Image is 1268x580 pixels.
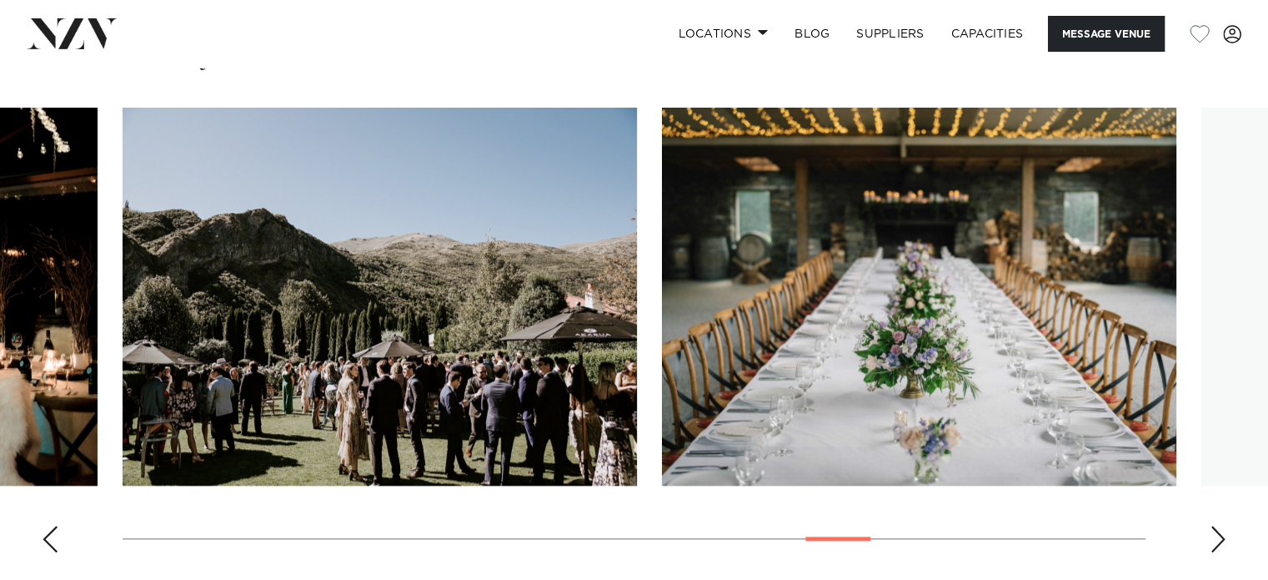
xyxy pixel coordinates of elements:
button: Message Venue [1048,16,1165,52]
a: Capacities [938,16,1037,52]
a: BLOG [781,16,843,52]
a: Locations [664,16,781,52]
swiper-slide: 22 / 30 [662,108,1176,486]
swiper-slide: 21 / 30 [123,108,637,486]
img: nzv-logo.png [27,18,118,48]
a: SUPPLIERS [843,16,937,52]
